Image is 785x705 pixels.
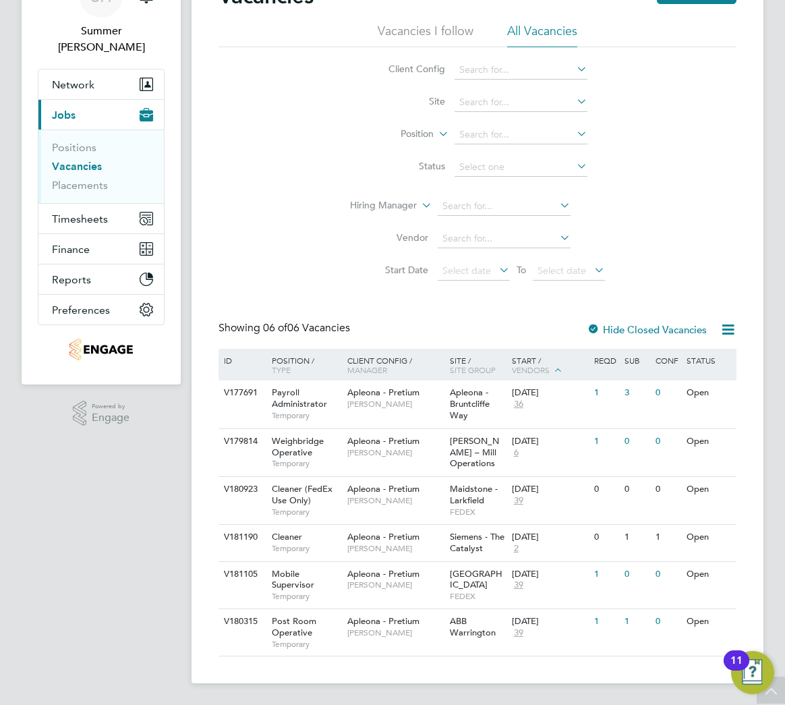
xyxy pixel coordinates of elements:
div: V181105 [221,562,262,587]
a: Vacancies [52,160,102,173]
span: FEDEX [450,591,504,602]
span: Temporary [272,639,341,650]
span: Timesheets [52,213,108,225]
div: Conf [652,349,683,372]
span: Cleaner [272,531,302,542]
span: Manager [347,364,387,375]
a: Powered byEngage [73,401,130,426]
div: 0 [652,477,683,502]
input: Search for... [438,197,571,216]
div: Client Config / [344,349,446,381]
div: 1 [591,429,622,454]
span: Temporary [272,591,341,602]
div: 1 [621,525,652,550]
a: Positions [52,141,96,154]
span: 2 [512,543,521,555]
span: Mobile Supervisor [272,568,314,591]
div: [DATE] [512,436,587,447]
span: Siemens - The Catalyst [450,531,504,554]
div: 0 [652,429,683,454]
div: V179814 [221,429,262,454]
div: Start / [508,349,591,383]
span: Temporary [272,458,341,469]
div: Open [683,477,734,502]
span: [PERSON_NAME] [347,580,443,590]
span: Temporary [272,543,341,554]
span: Site Group [450,364,496,375]
div: Position / [262,349,344,381]
span: FEDEX [450,507,504,517]
div: 0 [621,477,652,502]
div: [DATE] [512,616,587,627]
div: Jobs [38,130,164,203]
label: Status [368,160,445,172]
span: Network [52,78,94,91]
span: Jobs [52,109,76,121]
div: ID [221,349,262,372]
div: Open [683,609,734,634]
div: V181190 [221,525,262,550]
label: Vendor [351,231,428,244]
button: Open Resource Center, 11 new notifications [731,651,774,694]
span: Type [272,364,291,375]
div: 11 [730,660,743,678]
span: ABB Warrington [450,615,496,638]
div: 0 [621,562,652,587]
div: 1 [652,525,683,550]
div: 0 [591,477,622,502]
span: 39 [512,627,525,639]
div: Status [683,349,734,372]
div: 0 [591,525,622,550]
div: Open [683,525,734,550]
li: All Vacancies [507,23,577,47]
div: V180315 [221,609,262,634]
span: [PERSON_NAME] [347,447,443,458]
li: Vacancies I follow [378,23,473,47]
div: [DATE] [512,387,587,399]
span: Select date [537,264,586,277]
span: Apleona - Pretium [347,615,419,627]
button: Jobs [38,100,164,130]
span: 06 of [263,321,287,335]
span: [GEOGRAPHIC_DATA] [450,568,502,591]
span: 39 [512,580,525,591]
div: Open [683,429,734,454]
div: Open [683,380,734,405]
div: 0 [652,380,683,405]
div: [DATE] [512,569,587,580]
div: 1 [591,562,622,587]
label: Position [356,128,434,141]
span: [PERSON_NAME] [347,495,443,506]
span: 06 Vacancies [263,321,350,335]
div: [DATE] [512,532,587,543]
span: Reports [52,273,91,286]
input: Search for... [438,229,571,248]
span: Apleona - Pretium [347,531,419,542]
label: Hiring Manager [339,199,417,213]
span: [PERSON_NAME] [347,543,443,554]
span: Powered by [92,401,129,412]
span: 6 [512,447,521,459]
span: Apleona - Pretium [347,435,419,447]
span: [PERSON_NAME] – Mill Operations [450,435,499,470]
div: 1 [621,609,652,634]
div: Reqd [591,349,622,372]
a: Go to home page [38,339,165,360]
div: 1 [591,609,622,634]
div: V177691 [221,380,262,405]
div: 1 [591,380,622,405]
div: Showing [219,321,353,335]
div: Site / [446,349,508,381]
div: [DATE] [512,484,587,495]
div: 0 [652,562,683,587]
span: Engage [92,412,129,424]
button: Network [38,69,164,99]
label: Site [368,95,445,107]
input: Search for... [455,125,587,144]
div: 3 [621,380,652,405]
label: Hide Closed Vacancies [587,323,707,336]
button: Reports [38,264,164,294]
span: Summer Hadden [38,23,165,55]
span: Preferences [52,304,110,316]
span: [PERSON_NAME] [347,627,443,638]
